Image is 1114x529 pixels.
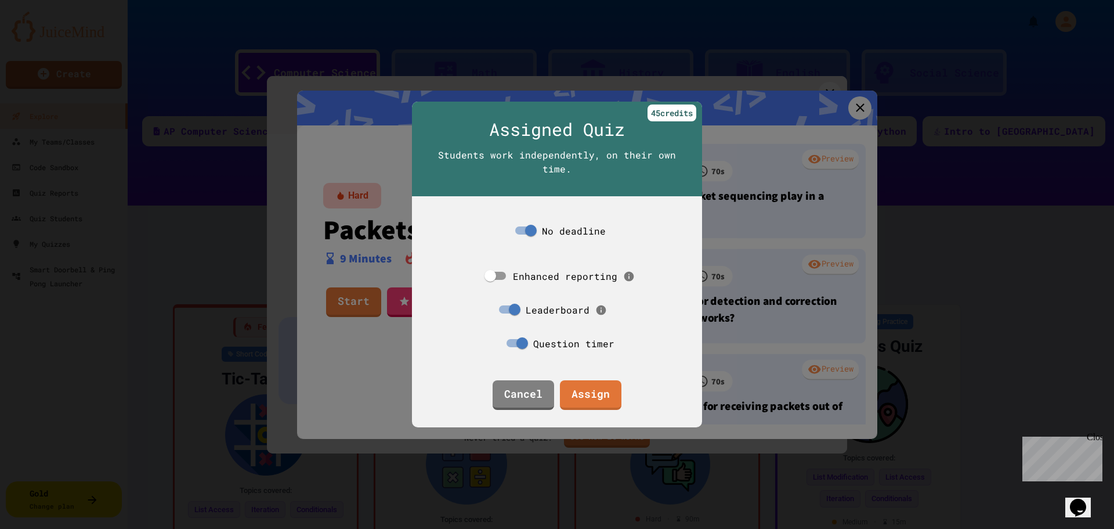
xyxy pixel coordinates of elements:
[5,5,80,74] div: Chat with us now!Close
[426,116,688,142] div: Assigned Quiz
[648,105,696,121] div: 45 credit s
[432,148,682,176] div: Students work independently, on their own time.
[513,270,617,282] span: Enhanced reporting
[526,304,589,316] span: Leaderboard
[1018,432,1102,481] iframe: chat widget
[560,380,621,410] a: Assign
[1065,483,1102,517] iframe: chat widget
[493,380,554,410] a: Cancel
[542,225,606,237] span: No deadline
[533,337,614,350] span: Question timer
